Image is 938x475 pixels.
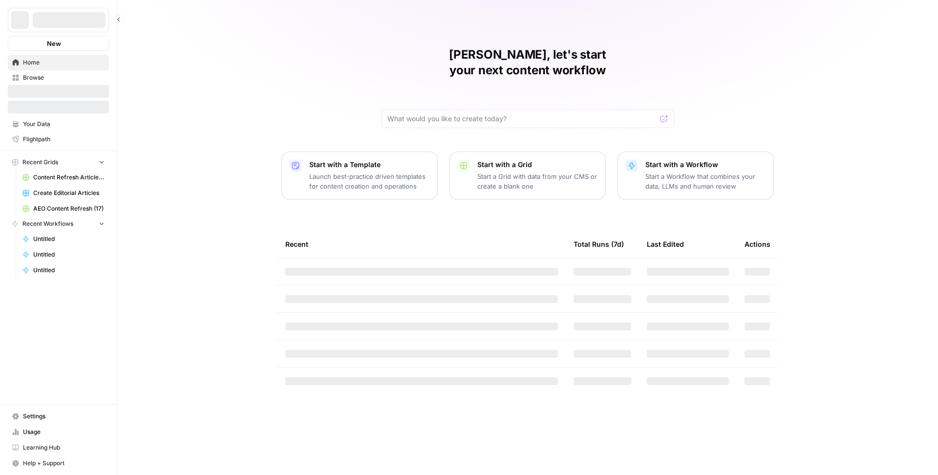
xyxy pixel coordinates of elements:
[745,231,770,258] div: Actions
[449,151,606,199] button: Start with a GridStart a Grid with data from your CMS or create a blank one
[8,155,109,170] button: Recent Grids
[33,173,105,182] span: Content Refresh Article (Demo Grid)
[23,443,105,452] span: Learning Hub
[18,201,109,216] a: AEO Content Refresh (17)
[477,172,597,191] p: Start a Grid with data from your CMS or create a blank one
[574,231,624,258] div: Total Runs (7d)
[618,151,774,199] button: Start with a WorkflowStart a Workflow that combines your data, LLMs and human review
[645,160,766,170] p: Start with a Workflow
[33,204,105,213] span: AEO Content Refresh (17)
[18,231,109,247] a: Untitled
[8,424,109,440] a: Usage
[23,58,105,67] span: Home
[18,262,109,278] a: Untitled
[387,114,656,124] input: What would you like to create today?
[285,231,558,258] div: Recent
[8,216,109,231] button: Recent Workflows
[18,247,109,262] a: Untitled
[23,428,105,436] span: Usage
[8,409,109,424] a: Settings
[23,459,105,468] span: Help + Support
[281,151,438,199] button: Start with a TemplateLaunch best-practice driven templates for content creation and operations
[647,231,684,258] div: Last Edited
[23,412,105,421] span: Settings
[22,158,58,167] span: Recent Grids
[8,116,109,132] a: Your Data
[309,160,429,170] p: Start with a Template
[47,39,61,48] span: New
[22,219,73,228] span: Recent Workflows
[33,266,105,275] span: Untitled
[23,120,105,129] span: Your Data
[18,170,109,185] a: Content Refresh Article (Demo Grid)
[8,455,109,471] button: Help + Support
[381,47,674,78] h1: [PERSON_NAME], let's start your next content workflow
[8,36,109,51] button: New
[309,172,429,191] p: Launch best-practice driven templates for content creation and operations
[8,440,109,455] a: Learning Hub
[8,55,109,70] a: Home
[8,70,109,86] a: Browse
[18,185,109,201] a: Create Editorial Articles
[33,235,105,243] span: Untitled
[477,160,597,170] p: Start with a Grid
[33,189,105,197] span: Create Editorial Articles
[23,135,105,144] span: Flightpath
[8,131,109,147] a: Flightpath
[645,172,766,191] p: Start a Workflow that combines your data, LLMs and human review
[23,73,105,82] span: Browse
[33,250,105,259] span: Untitled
